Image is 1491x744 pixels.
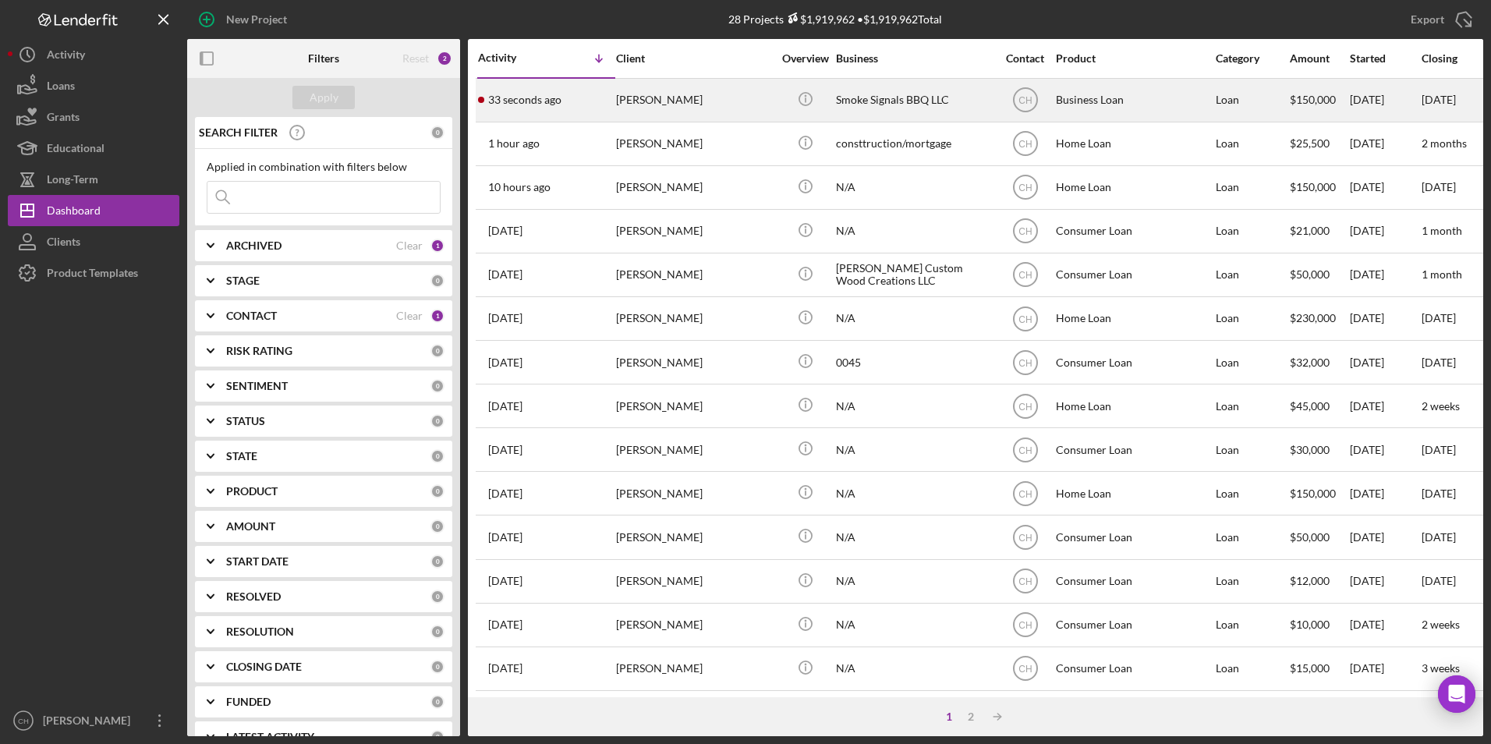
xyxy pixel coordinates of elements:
[430,309,444,323] div: 1
[430,239,444,253] div: 1
[1018,357,1032,368] text: CH
[292,86,355,109] button: Apply
[226,625,294,638] b: RESOLUTION
[430,730,444,744] div: 0
[616,473,772,514] div: [PERSON_NAME]
[616,516,772,558] div: [PERSON_NAME]
[1422,574,1456,587] time: [DATE]
[430,414,444,428] div: 0
[836,692,992,733] div: N/A
[836,429,992,470] div: N/A
[310,86,338,109] div: Apply
[1290,443,1330,456] span: $30,000
[616,254,772,296] div: [PERSON_NAME]
[8,39,179,70] button: Activity
[437,51,452,66] div: 2
[616,298,772,339] div: [PERSON_NAME]
[1422,661,1460,675] time: 3 weeks
[1350,80,1420,121] div: [DATE]
[1056,648,1212,689] div: Consumer Loan
[1290,93,1336,106] span: $150,000
[836,254,992,296] div: [PERSON_NAME] Custom Wood Creations LLC
[1216,561,1288,602] div: Loan
[488,225,522,237] time: 2025-09-12 20:58
[836,473,992,514] div: N/A
[1350,211,1420,252] div: [DATE]
[836,167,992,208] div: N/A
[938,710,960,723] div: 1
[396,239,423,252] div: Clear
[1350,516,1420,558] div: [DATE]
[1422,93,1456,106] time: [DATE]
[1350,342,1420,383] div: [DATE]
[8,195,179,226] a: Dashboard
[1056,167,1212,208] div: Home Loan
[1056,123,1212,165] div: Home Loan
[488,618,522,631] time: 2025-08-21 17:01
[8,226,179,257] button: Clients
[488,531,522,544] time: 2025-08-27 19:11
[1422,443,1456,456] time: [DATE]
[728,12,942,26] div: 28 Projects • $1,919,962 Total
[308,52,339,65] b: Filters
[1056,385,1212,427] div: Home Loan
[1056,52,1212,65] div: Product
[226,275,260,287] b: STAGE
[430,126,444,140] div: 0
[402,52,429,65] div: Reset
[430,484,444,498] div: 0
[430,449,444,463] div: 0
[616,385,772,427] div: [PERSON_NAME]
[1018,445,1032,455] text: CH
[1018,620,1032,631] text: CH
[1018,139,1032,150] text: CH
[226,380,288,392] b: SENTIMENT
[616,80,772,121] div: [PERSON_NAME]
[8,70,179,101] a: Loans
[226,415,265,427] b: STATUS
[396,310,423,322] div: Clear
[226,4,287,35] div: New Project
[1350,692,1420,733] div: [DATE]
[1056,298,1212,339] div: Home Loan
[836,80,992,121] div: Smoke Signals BBQ LLC
[1216,123,1288,165] div: Loan
[1350,123,1420,165] div: [DATE]
[430,554,444,569] div: 0
[488,356,522,369] time: 2025-09-11 18:17
[1056,473,1212,514] div: Home Loan
[836,52,992,65] div: Business
[226,345,292,357] b: RISK RATING
[430,590,444,604] div: 0
[1422,136,1467,150] time: 2 months
[8,101,179,133] button: Grants
[488,181,551,193] time: 2025-09-15 12:05
[1216,52,1288,65] div: Category
[1350,385,1420,427] div: [DATE]
[1018,314,1032,324] text: CH
[1216,167,1288,208] div: Loan
[836,211,992,252] div: N/A
[1216,385,1288,427] div: Loan
[1422,399,1460,413] time: 2 weeks
[836,648,992,689] div: N/A
[616,561,772,602] div: [PERSON_NAME]
[1290,267,1330,281] span: $50,000
[1018,576,1032,587] text: CH
[47,195,101,230] div: Dashboard
[430,344,444,358] div: 0
[1422,356,1456,369] time: [DATE]
[8,705,179,736] button: CH[PERSON_NAME]
[1422,618,1460,631] time: 2 weeks
[836,561,992,602] div: N/A
[1290,224,1330,237] span: $21,000
[1018,401,1032,412] text: CH
[616,692,772,733] div: [PERSON_NAME]
[1350,473,1420,514] div: [DATE]
[430,695,444,709] div: 0
[1216,604,1288,646] div: Loan
[1056,80,1212,121] div: Business Loan
[1422,530,1456,544] time: [DATE]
